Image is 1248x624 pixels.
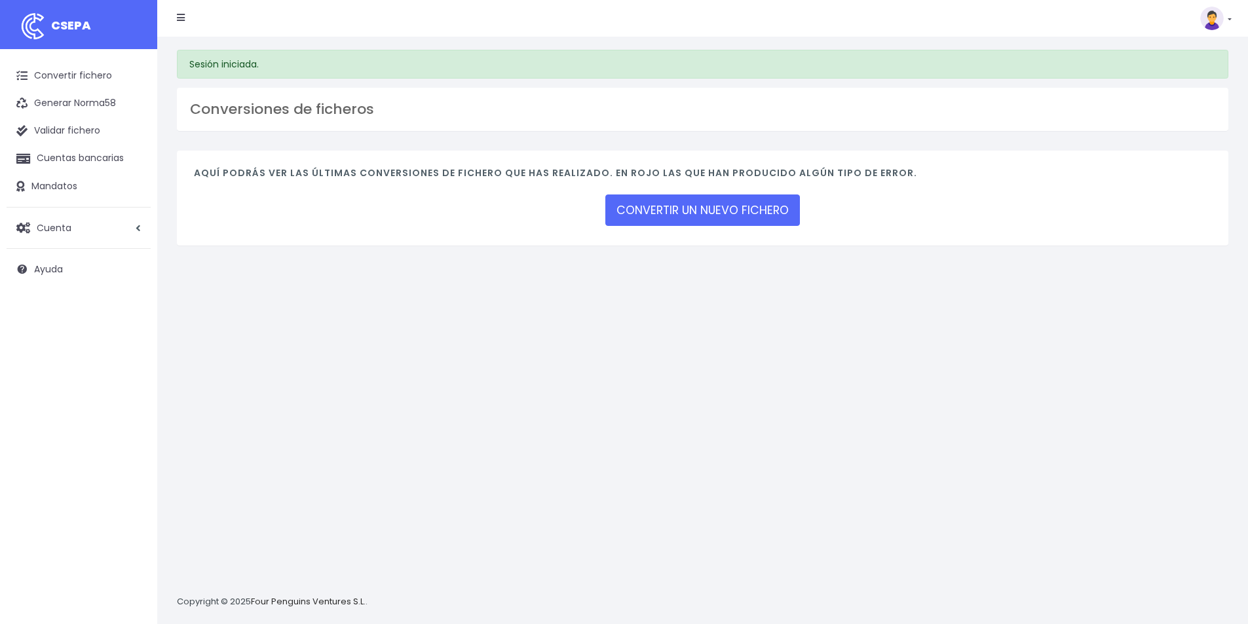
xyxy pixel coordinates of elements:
a: Ayuda [7,255,151,283]
span: Ayuda [34,263,63,276]
p: Copyright © 2025 . [177,595,368,609]
div: Sesión iniciada. [177,50,1228,79]
a: Four Penguins Ventures S.L. [251,595,366,608]
a: Validar fichero [7,117,151,145]
span: Cuenta [37,221,71,234]
a: CONVERTIR UN NUEVO FICHERO [605,194,800,226]
a: Cuenta [7,214,151,242]
a: Mandatos [7,173,151,200]
img: logo [16,10,49,43]
img: profile [1200,7,1224,30]
a: Convertir fichero [7,62,151,90]
h4: Aquí podrás ver las últimas conversiones de fichero que has realizado. En rojo las que han produc... [194,168,1211,185]
h3: Conversiones de ficheros [190,101,1215,118]
a: Cuentas bancarias [7,145,151,172]
a: Generar Norma58 [7,90,151,117]
span: CSEPA [51,17,91,33]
